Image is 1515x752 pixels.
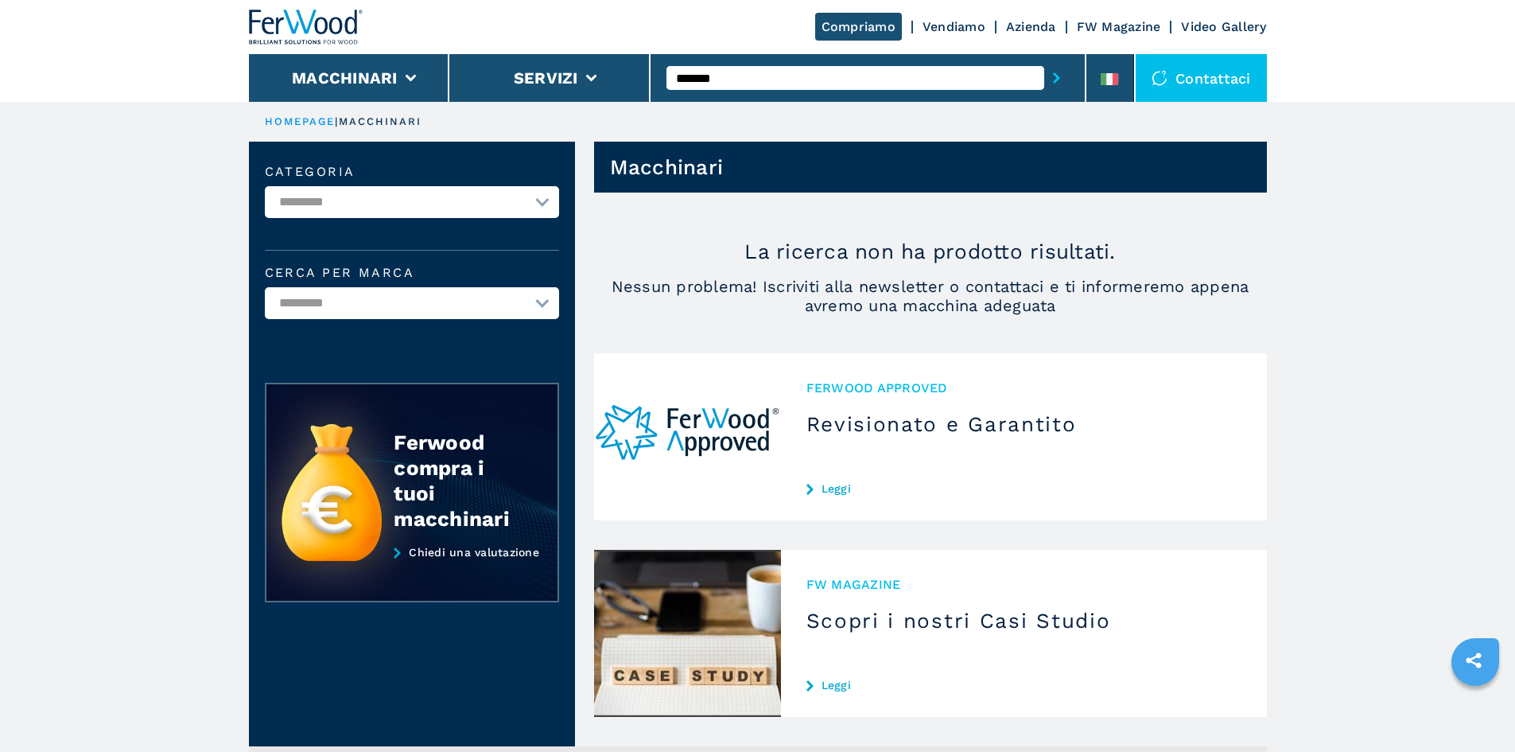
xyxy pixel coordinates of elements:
[1152,70,1167,86] img: Contattaci
[265,166,559,178] label: Categoria
[806,379,1241,397] span: Ferwood Approved
[806,679,1241,692] a: Leggi
[265,115,336,127] a: HOMEPAGE
[594,550,781,717] img: Scopri i nostri Casi Studio
[594,277,1267,315] span: Nessun problema! Iscriviti alla newsletter o contattaci e ti informeremo appena avremo una macchi...
[594,239,1267,264] p: La ricerca non ha prodotto risultati.
[610,154,724,180] h1: Macchinari
[594,353,781,520] img: Revisionato e Garantito
[815,13,902,41] a: Compriamo
[265,267,559,279] label: Cerca per marca
[1006,19,1056,34] a: Azienda
[514,68,578,88] button: Servizi
[923,19,985,34] a: Vendiamo
[1447,680,1503,740] iframe: Chat
[1136,54,1267,102] div: Contattaci
[1044,60,1069,96] button: submit-button
[806,482,1241,495] a: Leggi
[249,10,363,45] img: Ferwood
[1454,641,1494,680] a: sharethis
[806,575,1241,594] span: FW MAGAZINE
[335,115,338,127] span: |
[806,411,1241,437] h3: Revisionato e Garantito
[1077,19,1161,34] a: FW Magazine
[265,546,559,603] a: Chiedi una valutazione
[1181,19,1266,34] a: Video Gallery
[806,608,1241,633] h3: Scopri i nostri Casi Studio
[339,115,422,129] p: macchinari
[394,430,526,532] div: Ferwood compra i tuoi macchinari
[292,68,398,88] button: Macchinari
